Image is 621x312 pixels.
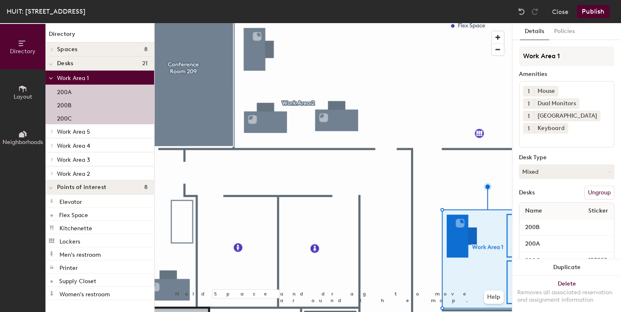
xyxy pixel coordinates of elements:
[57,142,90,149] span: Work Area 4
[523,111,534,121] button: 1
[552,5,569,18] button: Close
[534,123,568,134] div: Keyboard
[57,75,89,82] span: Work Area 1
[59,262,78,272] p: Printer
[528,87,530,96] span: 1
[57,86,71,96] p: 200A
[520,23,549,40] button: Details
[534,111,600,121] div: [GEOGRAPHIC_DATA]
[10,48,36,55] span: Directory
[484,291,504,304] button: Help
[57,128,90,135] span: Work Area 5
[59,249,101,258] p: Men's restroom
[521,238,612,250] input: Unnamed desk
[517,289,616,304] div: Removes all associated reservation and assignment information
[57,156,90,163] span: Work Area 3
[57,113,72,122] p: 200C
[14,93,32,100] span: Layout
[528,124,530,133] span: 1
[59,222,92,232] p: Kitchenette
[57,170,90,177] span: Work Area 2
[531,7,539,16] img: Redo
[57,99,71,109] p: 200B
[59,209,88,219] p: Flex Space
[512,276,621,312] button: DeleteRemoves all associated reservation and assignment information
[519,71,614,78] div: Amenities
[7,6,86,17] div: HUIT: [STREET_ADDRESS]
[519,154,614,161] div: Desk Type
[521,222,612,233] input: Unnamed desk
[519,189,535,196] div: Desks
[59,196,82,206] p: Elevator
[57,184,106,191] span: Points of interest
[142,60,148,67] span: 21
[584,186,614,200] button: Ungroup
[144,184,148,191] span: 8
[59,288,110,298] p: Women's restroom
[549,23,580,40] button: Policies
[59,275,96,285] p: Supply Closet
[517,7,526,16] img: Undo
[534,98,579,109] div: Dual Monitors
[144,46,148,53] span: 8
[59,236,80,245] p: Lockers
[521,203,546,218] span: Name
[2,139,43,146] span: Neighborhoods
[534,86,558,97] div: Mouse
[521,255,569,266] input: Unnamed desk
[45,30,154,43] h1: Directory
[577,5,609,18] button: Publish
[523,98,534,109] button: 1
[528,99,530,108] span: 1
[512,259,621,276] button: Duplicate
[57,60,73,67] span: Desks
[569,256,612,265] span: 123052
[528,112,530,121] span: 1
[523,123,534,134] button: 1
[519,164,614,179] button: Mixed
[584,203,612,218] span: Sticker
[57,46,78,53] span: Spaces
[523,86,534,97] button: 1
